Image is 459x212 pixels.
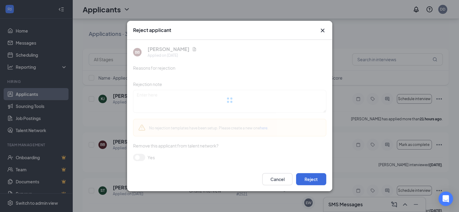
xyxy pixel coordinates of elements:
[296,173,326,185] button: Reject
[319,27,326,34] svg: Cross
[319,27,326,34] button: Close
[133,27,171,33] h3: Reject applicant
[262,173,292,185] button: Cancel
[438,191,453,206] div: Open Intercom Messenger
